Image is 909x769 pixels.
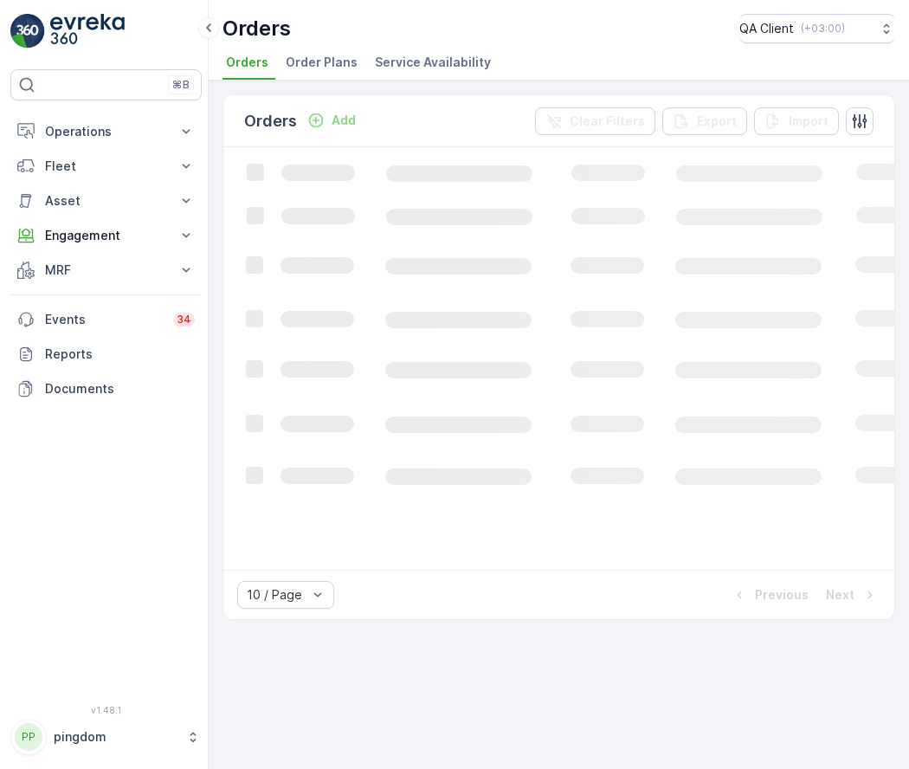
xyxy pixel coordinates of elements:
[332,112,356,129] p: Add
[10,184,202,218] button: Asset
[10,114,202,149] button: Operations
[801,22,845,36] p: ( +03:00 )
[10,218,202,253] button: Engagement
[755,586,809,604] p: Previous
[45,311,163,328] p: Events
[244,109,297,133] p: Orders
[172,78,190,92] p: ⌘B
[826,586,854,604] p: Next
[739,14,895,43] button: QA Client(+03:00)
[662,107,747,135] button: Export
[45,380,195,397] p: Documents
[45,346,195,363] p: Reports
[10,149,202,184] button: Fleet
[45,227,167,244] p: Engagement
[45,262,167,279] p: MRF
[15,723,42,751] div: PP
[697,113,737,130] p: Export
[45,158,167,175] p: Fleet
[789,113,828,130] p: Import
[300,110,363,131] button: Add
[729,585,810,605] button: Previous
[54,728,177,746] p: pingdom
[10,337,202,372] a: Reports
[10,719,202,755] button: PPpingdom
[226,54,268,71] span: Orders
[570,113,645,130] p: Clear Filters
[10,372,202,406] a: Documents
[10,302,202,337] a: Events34
[10,705,202,715] span: v 1.48.1
[824,585,880,605] button: Next
[45,123,167,140] p: Operations
[50,14,125,48] img: logo_light-DOdMpM7g.png
[222,15,291,42] p: Orders
[375,54,491,71] span: Service Availability
[535,107,655,135] button: Clear Filters
[286,54,358,71] span: Order Plans
[10,253,202,288] button: MRF
[754,107,839,135] button: Import
[739,20,794,37] p: QA Client
[10,14,45,48] img: logo
[45,192,167,210] p: Asset
[177,313,191,326] p: 34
